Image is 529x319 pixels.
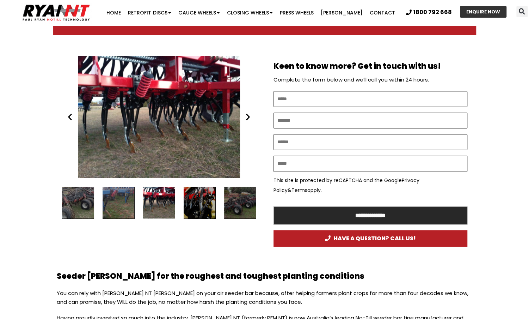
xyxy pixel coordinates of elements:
div: 9 / 16 [62,56,256,178]
a: Home [103,6,124,20]
a: [PERSON_NAME] [317,6,366,20]
img: Ryan NT logo [21,2,92,24]
h2: Seeder [PERSON_NAME] for the roughest and toughest planting conditions [57,271,473,282]
a: Closing Wheels [223,6,276,20]
a: ENQUIRE NOW [460,6,506,18]
a: Press Wheels [276,6,317,20]
a: Terms [291,187,307,194]
div: 7 / 16 [62,187,94,218]
div: 9 / 16 [143,187,175,218]
div: 8 / 16 [103,187,134,218]
div: Ryan NT (RFM NT) Ryan Tyne cultivator tine [143,187,175,218]
div: Ryan NT (RFM NT) Ryan Tyne cultivator tine [62,56,256,178]
a: 1800 792 668 [406,10,451,15]
div: Search [516,6,528,17]
span: HAVE A QUESTION? CALL US! [325,235,416,241]
a: Contact [366,6,398,20]
a: Retrofit Discs [124,6,174,20]
a: Gauge Wheels [174,6,223,20]
div: Previous slide [66,113,74,121]
div: Slides [62,56,256,178]
span: 1800 792 668 [413,10,451,15]
div: 11 / 16 [224,187,256,218]
span: ENQUIRE NOW [466,10,500,14]
div: Next slide [244,113,252,121]
h2: Keen to know more? Get in touch with us! [273,61,467,72]
nav: Menu [103,6,399,20]
div: Slides Slides [62,187,256,218]
p: Complete the form below and we’ll call you within 24 hours. [273,75,467,85]
p: You can rely with [PERSON_NAME] NT [PERSON_NAME] on your air seeder bar because, after helping fa... [57,289,473,313]
div: 10 / 16 [184,187,215,218]
p: This site is protected by reCAPTCHA and the Google & apply. [273,175,467,195]
a: HAVE A QUESTION? CALL US! [273,230,467,247]
a: Privacy Policy [273,177,419,194]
